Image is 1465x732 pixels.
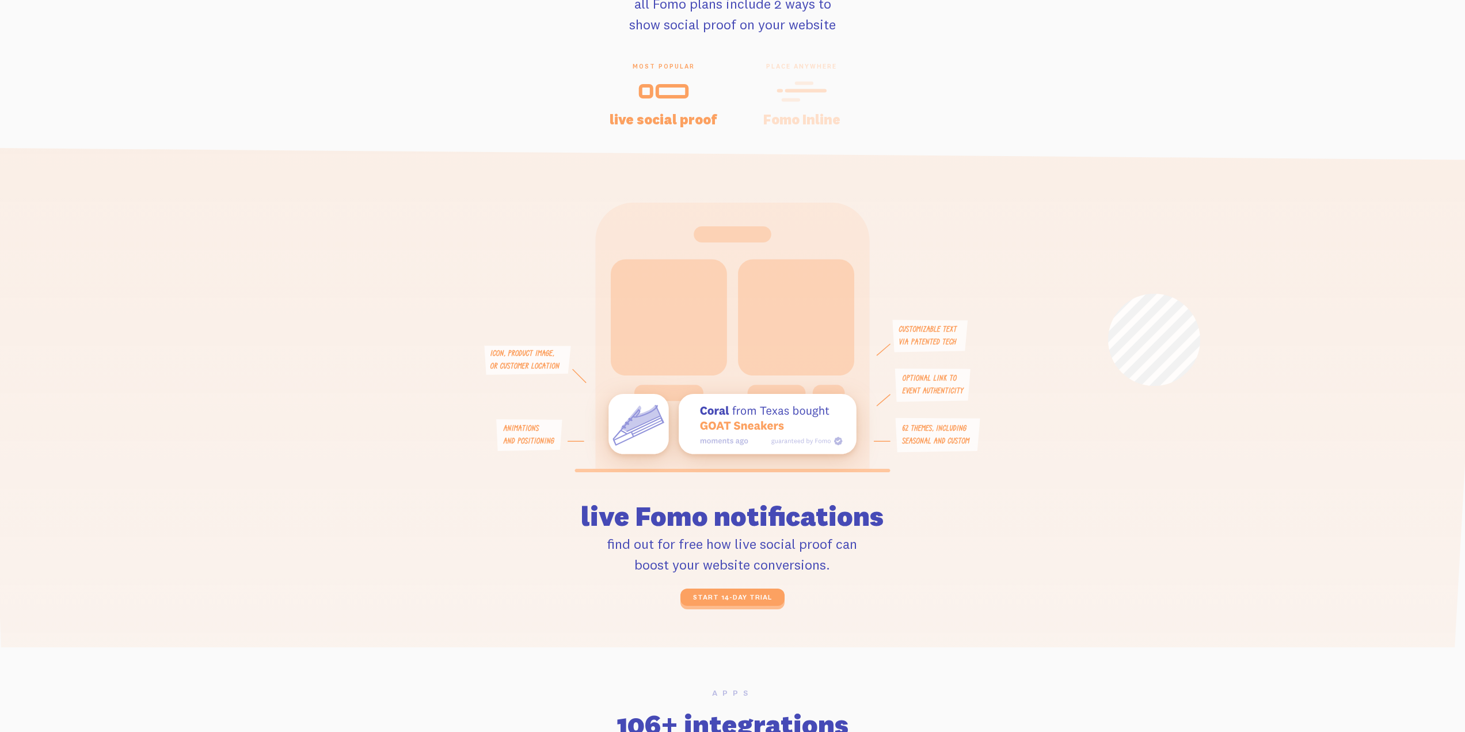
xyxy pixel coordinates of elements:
h2: live Fomo notifications [494,475,971,530]
h6: Apps [412,689,1054,697]
p: find out for free how live social proof can boost your website conversions. [494,533,971,575]
span: most popular [608,62,719,70]
span: place anywhere [747,62,857,70]
h4: Fomo Inline [747,112,857,126]
a: start 14-day trial [680,589,785,606]
h4: live social proof [608,112,719,126]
